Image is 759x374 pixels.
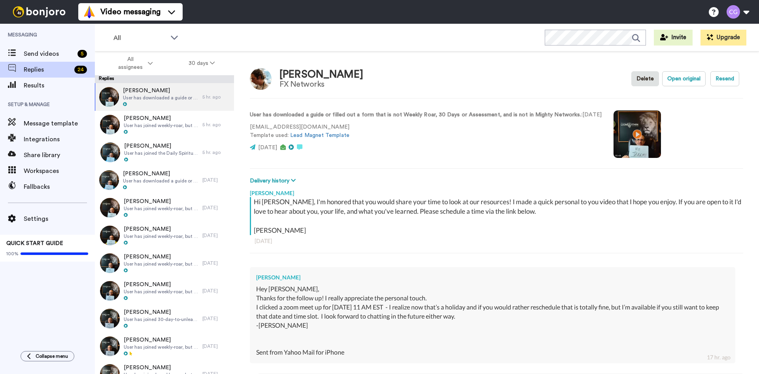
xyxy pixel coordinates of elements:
div: 24 [74,66,87,74]
div: Replies [95,75,234,83]
span: All [113,33,166,43]
span: Workspaces [24,166,95,176]
span: User has joined 30-day-to-unleash, but is not in Mighty Networks. [124,316,198,323]
img: b5b3f546-fd27-4502-a231-54029f1d9c12-thumb.jpg [100,226,120,245]
a: [PERSON_NAME]User has joined weekly-roar, but is not in Mighty Networks.5 hr. ago [95,111,234,139]
a: [PERSON_NAME]User has joined weekly-roar, but is not in Mighty Networks.[DATE] [95,222,234,249]
span: [PERSON_NAME] [124,253,198,261]
span: [PERSON_NAME] [124,281,198,289]
div: [DATE] [202,288,230,294]
span: [PERSON_NAME] [124,308,198,316]
img: 93730af7-cb1e-4d85-a092-be4b591c04ca-thumb.jpg [99,87,119,107]
a: [PERSON_NAME]User has joined weekly-roar, but is not in Mighty Networks.[DATE] [95,194,234,222]
div: [DATE] [202,232,230,239]
img: ae31d59b-7989-487f-b9db-f61f650fd8e2-thumb.jpg [100,142,120,162]
span: QUICK START GUIDE [6,241,63,246]
div: Hey [PERSON_NAME], Thanks for the follow up! I really appreciate the personal touch. I clicked a ... [256,285,729,357]
div: Hi [PERSON_NAME], I'm honored that you would share your time to look at our resources! I made a q... [254,197,741,235]
div: [DATE] [202,205,230,211]
div: [PERSON_NAME] [279,69,363,80]
div: 5 hr. ago [202,94,230,100]
span: Collapse menu [36,353,68,359]
span: Results [24,81,95,90]
span: [PERSON_NAME] [124,364,198,372]
span: User has joined weekly-roar, but is not in Mighty Networks. [124,261,198,267]
div: 5 hr. ago [202,122,230,128]
a: Lead Magnet Template [290,133,349,138]
span: User has joined weekly-roar, but is not in Mighty Networks. [124,289,198,295]
span: Video messaging [100,6,160,17]
div: [PERSON_NAME] [250,185,743,197]
img: da7a8a6d-b0e2-4f4f-a1da-60881be82b73-thumb.jpg [100,281,120,301]
button: Open original [662,71,706,86]
span: [PERSON_NAME] [123,87,198,95]
button: Delivery history [250,177,298,185]
div: [DATE] [202,177,230,183]
span: User has joined weekly-roar, but is not in Mighty Networks. [124,122,198,129]
span: 100% [6,251,19,257]
img: 37429977-85bf-48b8-ab4f-dec9dd02afe0-thumb.jpg [100,336,120,356]
img: edfaa29d-fc98-448d-9133-f94cd0fef1d1-thumb.jpg [100,309,120,328]
a: [PERSON_NAME]User has downloaded a guide or filled out a form that is not Weekly Roar, 30 Days or... [95,83,234,111]
div: [PERSON_NAME] [256,273,729,281]
a: [PERSON_NAME]User has joined weekly-roar, but is not in Mighty Networks.[DATE] [95,332,234,360]
button: Collapse menu [21,351,74,361]
button: 30 days [171,56,233,70]
p: [EMAIL_ADDRESS][DOMAIN_NAME] Template used: [250,123,602,140]
button: Delete [631,71,659,86]
img: 17e959a0-baf9-4947-86ac-bb59ab0b8d23-thumb.jpg [100,198,120,218]
div: FX Networks [279,80,363,89]
span: [PERSON_NAME] [124,197,198,205]
div: 17 hr. ago [707,353,731,361]
a: [PERSON_NAME]User has joined the Daily Spiritual Kick Off5 hr. ago [95,139,234,166]
img: 0a4bed3b-cc8f-40b4-8f26-9447b0659536-thumb.jpg [100,115,120,135]
span: Fallbacks [24,182,95,192]
div: 5 hr. ago [202,149,230,156]
a: [PERSON_NAME]User has joined weekly-roar, but is not in Mighty Networks.[DATE] [95,277,234,305]
button: All assignees [96,52,171,74]
span: [PERSON_NAME] [124,336,198,344]
span: User has joined weekly-roar, but is not in Mighty Networks. [124,233,198,239]
p: : [DATE] [250,111,602,119]
div: [DATE] [255,237,738,245]
span: User has joined weekly-roar, but is not in Mighty Networks. [124,344,198,350]
span: Message template [24,119,95,128]
div: 5 [77,50,87,58]
a: [PERSON_NAME]User has joined 30-day-to-unleash, but is not in Mighty Networks.[DATE] [95,305,234,332]
div: [DATE] [202,315,230,322]
span: User has joined weekly-roar, but is not in Mighty Networks. [124,205,198,212]
span: Share library [24,150,95,160]
span: Replies [24,65,71,74]
button: Upgrade [700,30,746,46]
span: User has downloaded a guide or filled out a form that is not Weekly Roar, 30 Days or Assessment, ... [123,95,198,101]
div: [DATE] [202,260,230,266]
span: Settings [24,214,95,224]
span: All assignees [114,55,146,71]
img: Image of Jeremy Allen [250,68,272,90]
span: Integrations [24,135,95,144]
img: vm-color.svg [83,6,96,18]
button: Invite [654,30,693,46]
span: [PERSON_NAME] [124,142,198,150]
span: Send videos [24,49,74,59]
img: 7cf7b35a-a901-428a-ac21-114c6bca9078-thumb.jpg [100,253,120,273]
span: User has downloaded a guide or filled out a form that is not Weekly Roar, 30 Days or Assessment, ... [123,178,198,184]
button: Resend [710,71,739,86]
span: [PERSON_NAME] [123,170,198,178]
a: [PERSON_NAME]User has downloaded a guide or filled out a form that is not Weekly Roar, 30 Days or... [95,166,234,194]
strong: User has downloaded a guide or filled out a form that is not Weekly Roar, 30 Days or Assessment, ... [250,112,581,118]
span: [PERSON_NAME] [124,114,198,122]
span: [PERSON_NAME] [124,225,198,233]
div: [DATE] [202,343,230,349]
img: 2742ec8c-2e94-430f-8bac-e4c082f1c43b-thumb.jpg [99,170,119,190]
img: bj-logo-header-white.svg [9,6,69,17]
span: User has joined the Daily Spiritual Kick Off [124,150,198,156]
span: [DATE] [258,145,277,150]
a: [PERSON_NAME]User has joined weekly-roar, but is not in Mighty Networks.[DATE] [95,249,234,277]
